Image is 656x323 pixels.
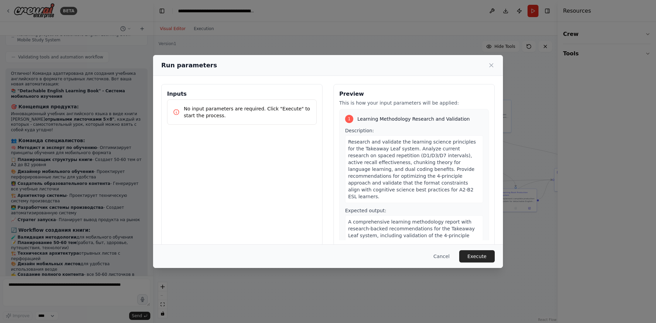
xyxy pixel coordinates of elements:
[459,250,495,263] button: Execute
[167,90,317,98] h3: Inputs
[357,116,470,122] span: Learning Methodology Research and Validation
[339,90,489,98] h3: Preview
[348,139,476,199] span: Research and validate the learning science principles for the Takeaway Leaf system. Analyze curre...
[161,60,217,70] h2: Run parameters
[428,250,455,263] button: Cancel
[184,105,311,119] p: No input parameters are required. Click "Execute" to start the process.
[345,208,386,213] span: Expected output:
[345,128,374,133] span: Description:
[348,219,475,259] span: A comprehensive learning methodology report with research-backed recommendations for the Takeaway...
[345,115,353,123] div: 1
[339,99,489,106] p: This is how your input parameters will be applied:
